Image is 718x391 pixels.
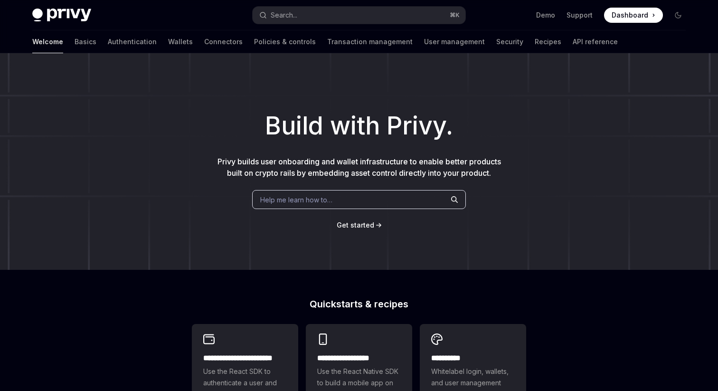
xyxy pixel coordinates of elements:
[535,30,561,53] a: Recipes
[192,299,526,309] h2: Quickstarts & recipes
[32,30,63,53] a: Welcome
[567,10,593,20] a: Support
[260,195,332,205] span: Help me learn how to…
[271,10,297,21] div: Search...
[671,8,686,23] button: Toggle dark mode
[604,8,663,23] a: Dashboard
[337,221,374,229] span: Get started
[75,30,96,53] a: Basics
[536,10,555,20] a: Demo
[217,157,501,178] span: Privy builds user onboarding and wallet infrastructure to enable better products built on crypto ...
[496,30,523,53] a: Security
[204,30,243,53] a: Connectors
[327,30,413,53] a: Transaction management
[32,9,91,22] img: dark logo
[168,30,193,53] a: Wallets
[337,220,374,230] a: Get started
[450,11,460,19] span: ⌘ K
[612,10,648,20] span: Dashboard
[253,7,465,24] button: Search...⌘K
[108,30,157,53] a: Authentication
[254,30,316,53] a: Policies & controls
[15,107,703,144] h1: Build with Privy.
[424,30,485,53] a: User management
[573,30,618,53] a: API reference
